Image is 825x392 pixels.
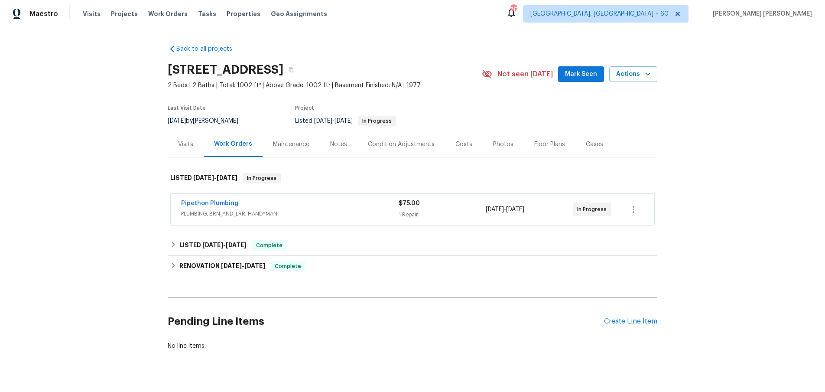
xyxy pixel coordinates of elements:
[83,10,101,18] span: Visits
[506,206,524,212] span: [DATE]
[271,262,305,271] span: Complete
[178,140,193,149] div: Visits
[295,105,314,111] span: Project
[244,174,280,183] span: In Progress
[486,206,504,212] span: [DATE]
[168,65,283,74] h2: [STREET_ADDRESS]
[170,173,237,183] h6: LISTED
[510,5,516,14] div: 717
[221,263,265,269] span: -
[29,10,58,18] span: Maestro
[565,69,597,80] span: Mark Seen
[314,118,332,124] span: [DATE]
[148,10,188,18] span: Work Orders
[314,118,353,124] span: -
[244,263,265,269] span: [DATE]
[497,70,553,78] span: Not seen [DATE]
[586,140,603,149] div: Cases
[493,140,513,149] div: Photos
[168,164,657,192] div: LISTED [DATE]-[DATE]In Progress
[399,200,420,206] span: $75.00
[227,10,260,18] span: Properties
[271,10,327,18] span: Geo Assignments
[273,140,309,149] div: Maintenance
[609,66,657,82] button: Actions
[168,116,249,126] div: by [PERSON_NAME]
[604,317,657,326] div: Create Line Item
[179,240,247,251] h6: LISTED
[283,62,299,78] button: Copy Address
[295,118,396,124] span: Listed
[168,342,657,350] div: No line items.
[181,200,238,206] a: Pipethon Plumbing
[253,241,286,250] span: Complete
[558,66,604,82] button: Mark Seen
[202,242,223,248] span: [DATE]
[168,45,251,53] a: Back to all projects
[202,242,247,248] span: -
[221,263,242,269] span: [DATE]
[330,140,347,149] div: Notes
[193,175,237,181] span: -
[616,69,650,80] span: Actions
[577,205,610,214] span: In Progress
[198,11,216,17] span: Tasks
[214,140,252,148] div: Work Orders
[368,140,435,149] div: Condition Adjustments
[111,10,138,18] span: Projects
[217,175,237,181] span: [DATE]
[168,118,186,124] span: [DATE]
[168,105,206,111] span: Last Visit Date
[335,118,353,124] span: [DATE]
[399,210,486,219] div: 1 Repair
[455,140,472,149] div: Costs
[168,235,657,256] div: LISTED [DATE]-[DATE]Complete
[359,118,395,124] span: In Progress
[181,209,399,218] span: PLUMBING, BRN_AND_LRR, HANDYMAN
[179,261,265,271] h6: RENOVATION
[534,140,565,149] div: Floor Plans
[193,175,214,181] span: [DATE]
[709,10,812,18] span: [PERSON_NAME] [PERSON_NAME]
[486,205,524,214] span: -
[530,10,669,18] span: [GEOGRAPHIC_DATA], [GEOGRAPHIC_DATA] + 60
[168,81,482,90] span: 2 Beds | 2 Baths | Total: 1002 ft² | Above Grade: 1002 ft² | Basement Finished: N/A | 1977
[168,256,657,277] div: RENOVATION [DATE]-[DATE]Complete
[168,301,604,342] h2: Pending Line Items
[226,242,247,248] span: [DATE]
